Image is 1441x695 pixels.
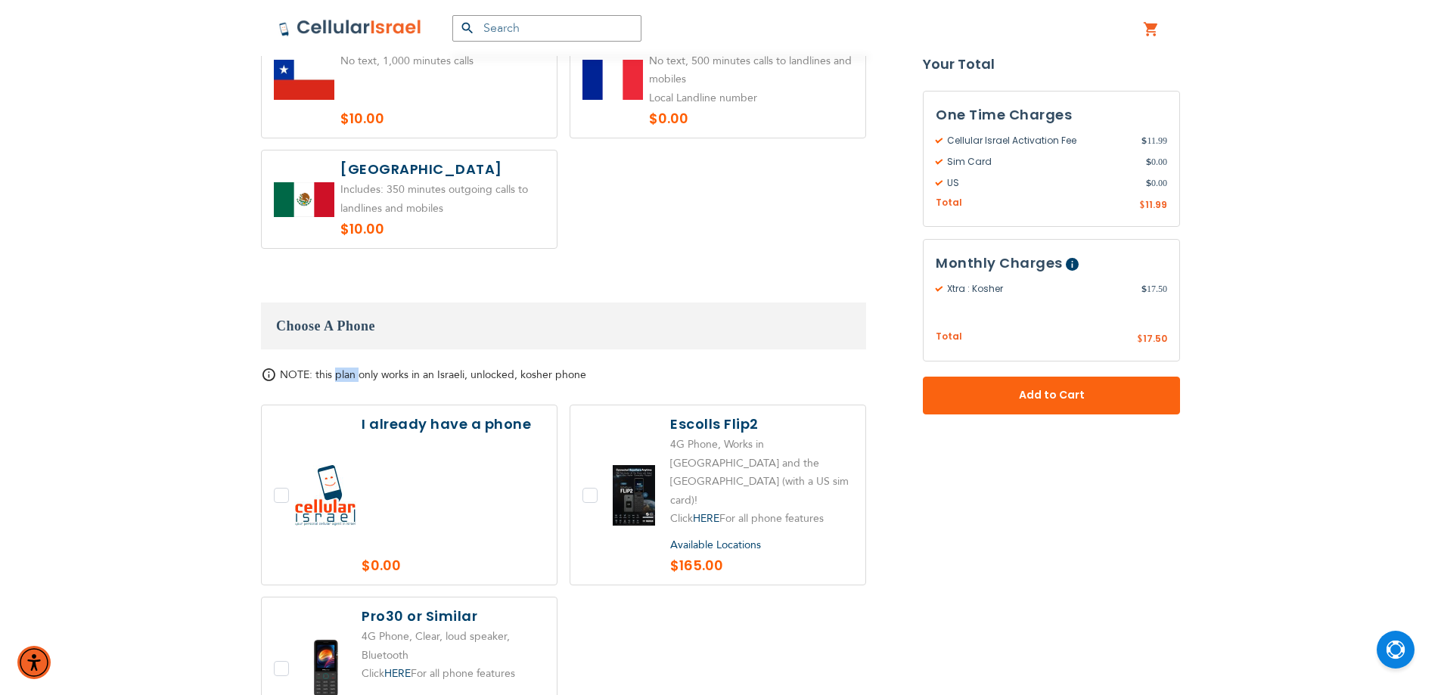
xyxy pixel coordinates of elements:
[452,15,641,42] input: Search
[280,368,586,382] span: NOTE: this plan only works in an Israeli, unlocked, kosher phone
[936,283,1141,296] span: Xtra : Kosher
[1145,198,1167,211] span: 11.99
[17,646,51,679] div: Accessibility Menu
[693,511,719,526] a: HERE
[670,538,761,552] a: Available Locations
[1146,176,1167,190] span: 0.00
[1146,176,1151,190] span: $
[276,318,375,334] span: Choose A Phone
[936,176,1146,190] span: US
[1141,283,1167,296] span: 17.50
[1146,155,1151,169] span: $
[936,155,1146,169] span: Sim Card
[1141,283,1147,296] span: $
[936,196,962,210] span: Total
[1143,333,1167,346] span: 17.50
[1139,199,1145,213] span: $
[936,254,1063,273] span: Monthly Charges
[1141,134,1147,147] span: $
[936,134,1141,147] span: Cellular Israel Activation Fee
[923,53,1180,76] strong: Your Total
[1141,134,1167,147] span: 11.99
[384,666,411,681] a: HERE
[278,19,422,37] img: Cellular Israel Logo
[1146,155,1167,169] span: 0.00
[936,104,1167,126] h3: One Time Charges
[1066,259,1079,271] span: Help
[936,330,962,345] span: Total
[923,377,1180,414] button: Add to Cart
[1137,334,1143,347] span: $
[973,388,1130,404] span: Add to Cart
